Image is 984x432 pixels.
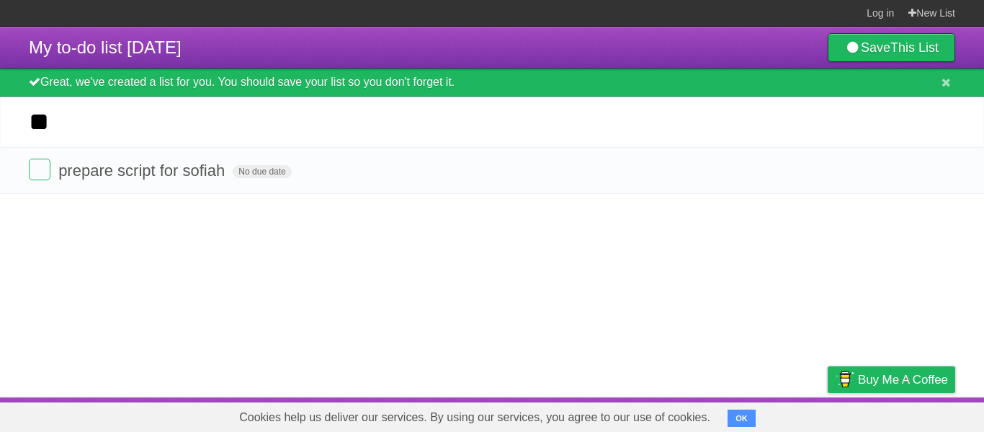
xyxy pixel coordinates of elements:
[728,410,756,427] button: OK
[233,165,291,178] span: No due date
[29,159,50,180] label: Done
[684,401,742,428] a: Developers
[636,401,666,428] a: About
[760,401,792,428] a: Terms
[225,403,725,432] span: Cookies help us deliver our services. By using our services, you agree to our use of cookies.
[828,33,955,62] a: SaveThis List
[828,366,955,393] a: Buy me a coffee
[858,367,948,392] span: Buy me a coffee
[864,401,955,428] a: Suggest a feature
[809,401,846,428] a: Privacy
[835,367,854,392] img: Buy me a coffee
[29,38,182,57] span: My to-do list [DATE]
[890,40,939,55] b: This List
[58,162,228,180] span: prepare script for sofiah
